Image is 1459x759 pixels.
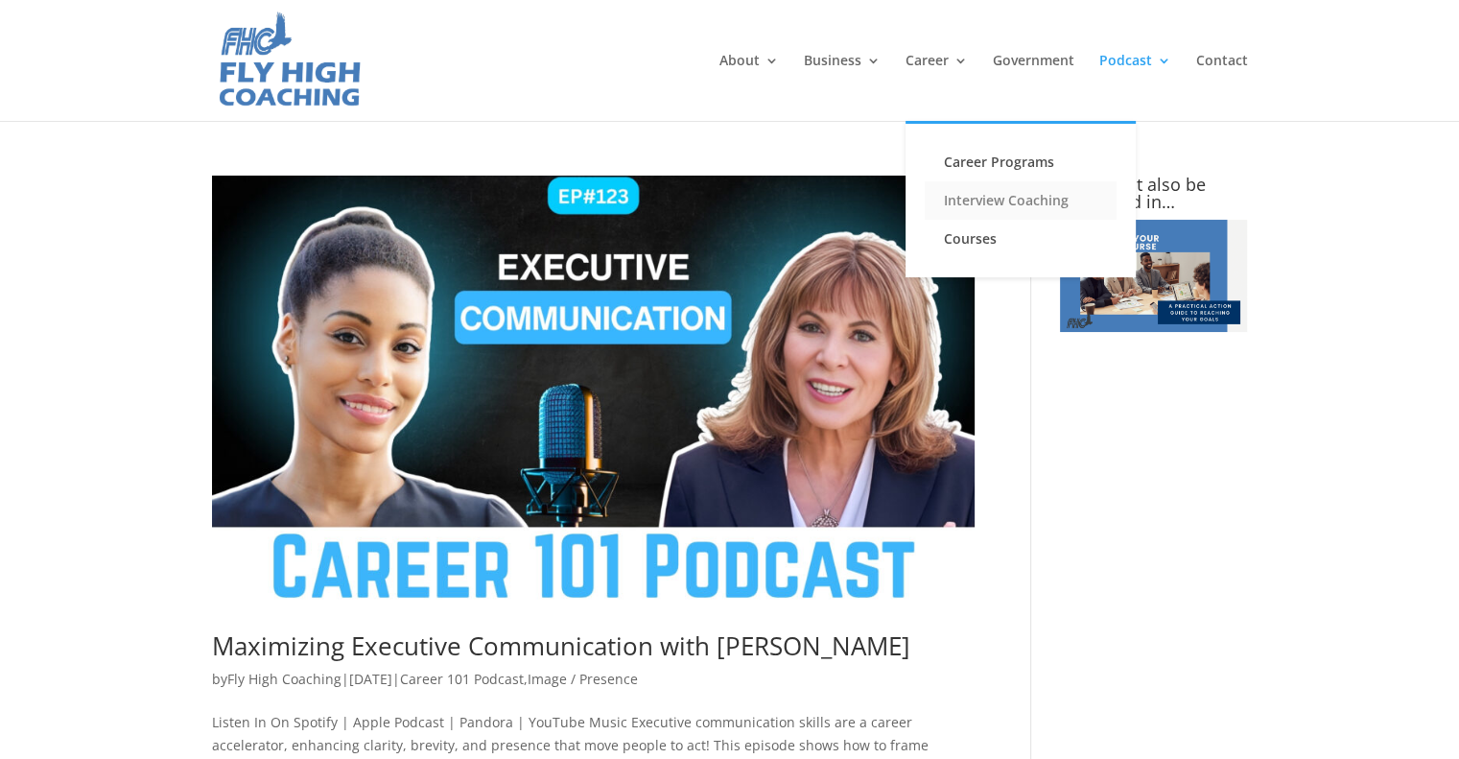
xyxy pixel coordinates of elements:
[212,629,910,663] a: Maximizing Executive Communication with [PERSON_NAME]
[906,54,968,121] a: Career
[216,10,363,111] img: Fly High Coaching
[804,54,881,121] a: Business
[925,181,1117,220] a: Interview Coaching
[1060,176,1247,220] h4: You might also be interested in…
[528,670,638,688] a: Image / Presence
[1060,220,1247,332] img: advertisement
[1099,54,1171,121] a: Podcast
[925,220,1117,258] a: Courses
[349,670,392,688] span: [DATE]
[400,670,524,688] a: Career 101 Podcast
[227,670,341,688] a: Fly High Coaching
[1196,54,1248,121] a: Contact
[719,54,779,121] a: About
[212,176,975,605] img: Maximizing Executive Communication with Laurie Schloff
[925,143,1117,181] a: Career Programs
[212,668,975,705] p: by | | ,
[993,54,1074,121] a: Government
